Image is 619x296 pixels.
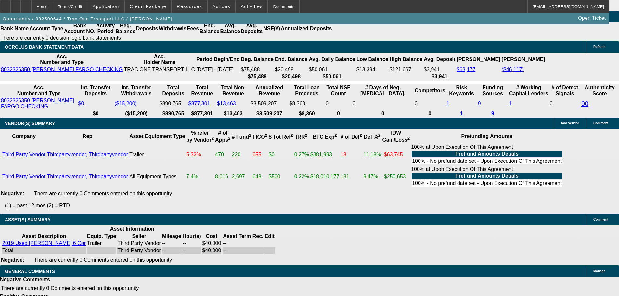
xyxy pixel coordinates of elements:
[96,22,115,35] th: Activity Period
[123,66,195,73] td: TRAC ONE TRANSPORT LLC
[5,269,55,274] span: GENERAL COMMENTS
[478,84,508,97] th: Funding Sources
[123,53,195,66] th: Acc. Holder Name
[1,98,74,109] a: 8032326350 [PERSON_NAME] FARGO CHECKING
[414,97,445,110] td: 0
[188,110,216,117] th: $877,301
[186,130,214,143] b: % refer by Vendor
[182,240,201,247] td: --
[1,67,123,72] a: 8032326350 [PERSON_NAME] FARGO CHECKING
[252,134,267,140] b: FICO
[78,101,84,106] a: $0
[446,84,477,97] th: Risk Keywords
[202,240,221,247] td: $40,000
[414,84,445,97] th: Competitors
[423,73,456,80] th: $3,941
[268,166,293,187] td: $500
[325,110,352,117] th: 0
[275,73,308,80] th: $20,498
[162,247,182,254] td: --
[290,133,293,138] sup: 2
[509,101,512,106] a: 1
[2,248,86,253] div: Total
[250,84,288,97] th: Annualized Revenue
[34,191,172,196] span: There are currently 0 Comments entered on this opportunity
[182,247,201,254] td: --
[196,66,240,73] td: [DATE] - [DATE]
[423,66,456,73] td: $3,941
[478,101,481,106] a: 9
[280,22,332,35] th: Annualized Deposits
[264,233,275,239] th: Edit
[378,133,380,138] sup: 2
[294,144,309,165] td: 0.27%
[411,144,562,165] div: 100% at Upon Execution Of This Agreement
[2,240,86,246] a: 2019 Used [PERSON_NAME] 6 Car
[509,84,549,97] th: # Working Capital Lenders
[382,166,410,187] td: -$250,653
[223,233,263,239] b: Asset Term Rec.
[275,53,308,66] th: End. Balance
[1,285,139,291] span: There are currently 0 Comments entered on this opportunity
[352,84,414,97] th: # Days of Neg. [MEDICAL_DATA].
[188,101,210,106] a: $877,301
[412,158,562,164] td: 100% - No prefund date set - Upon Execution Of This Agreement
[236,0,268,13] button: Activities
[158,22,187,35] th: Withdrawls
[310,144,340,165] td: $381,993
[491,111,494,116] a: 9
[593,122,608,125] span: Comment
[117,247,161,254] td: Third Party Vendor
[188,84,216,97] th: Total Revenue
[220,22,240,35] th: Avg. Balance
[502,67,524,72] a: ($46,117)
[1,257,24,263] b: Negative:
[412,180,562,187] td: 100% - No prefund date set - Upon Execution Of This Agreement
[196,53,240,66] th: Period Begin/End
[78,110,114,117] th: $0
[269,134,293,140] b: $ Tot Ref
[136,22,159,35] th: Deposits
[275,66,308,73] td: $20,498
[162,233,181,239] b: Mileage
[5,45,84,50] span: OCROLUS BANK STATEMENT DATA
[352,97,414,110] td: 0
[117,240,161,247] td: Third Party Vendor
[159,84,187,97] th: Total Deposits
[232,166,252,187] td: 2,697
[64,22,96,35] th: Bank Account NO.
[265,133,267,138] sup: 2
[5,121,55,126] span: VENDOR(S) SUMMARY
[549,97,580,110] td: 0
[334,133,337,138] sup: 2
[83,134,92,139] b: Rep
[223,247,264,254] td: --
[215,166,231,187] td: 8,016
[308,66,355,73] td: $50,061
[114,110,158,117] th: ($15,200)
[308,53,355,66] th: Avg. Daily Balance
[12,134,36,139] b: Company
[215,144,231,165] td: 470
[446,101,449,106] a: 1
[212,136,214,141] sup: 2
[206,233,218,239] b: Cost
[305,133,307,138] sup: 2
[208,0,235,13] button: Actions
[172,0,207,13] button: Resources
[289,110,325,117] th: $8,360
[423,53,456,66] th: Avg. Deposit
[22,233,66,239] b: Asset Description
[129,134,185,139] b: Asset Equipment Type
[47,174,128,179] a: Thirdpartyvendor, Thirdpartyvendor
[115,22,135,35] th: Beg. Balance
[183,233,201,239] b: Hour(s)
[294,166,309,187] td: 0.22%
[360,133,362,138] sup: 2
[340,144,362,165] td: 18
[47,152,128,157] a: Thirdpartyvendor, Thirdpartyvendor
[130,4,166,9] span: Credit Package
[110,226,154,232] b: Asset Information
[3,16,173,21] span: Opportunity / 092500644 / Trac One Transport LLC / [PERSON_NAME]
[187,22,199,35] th: Fees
